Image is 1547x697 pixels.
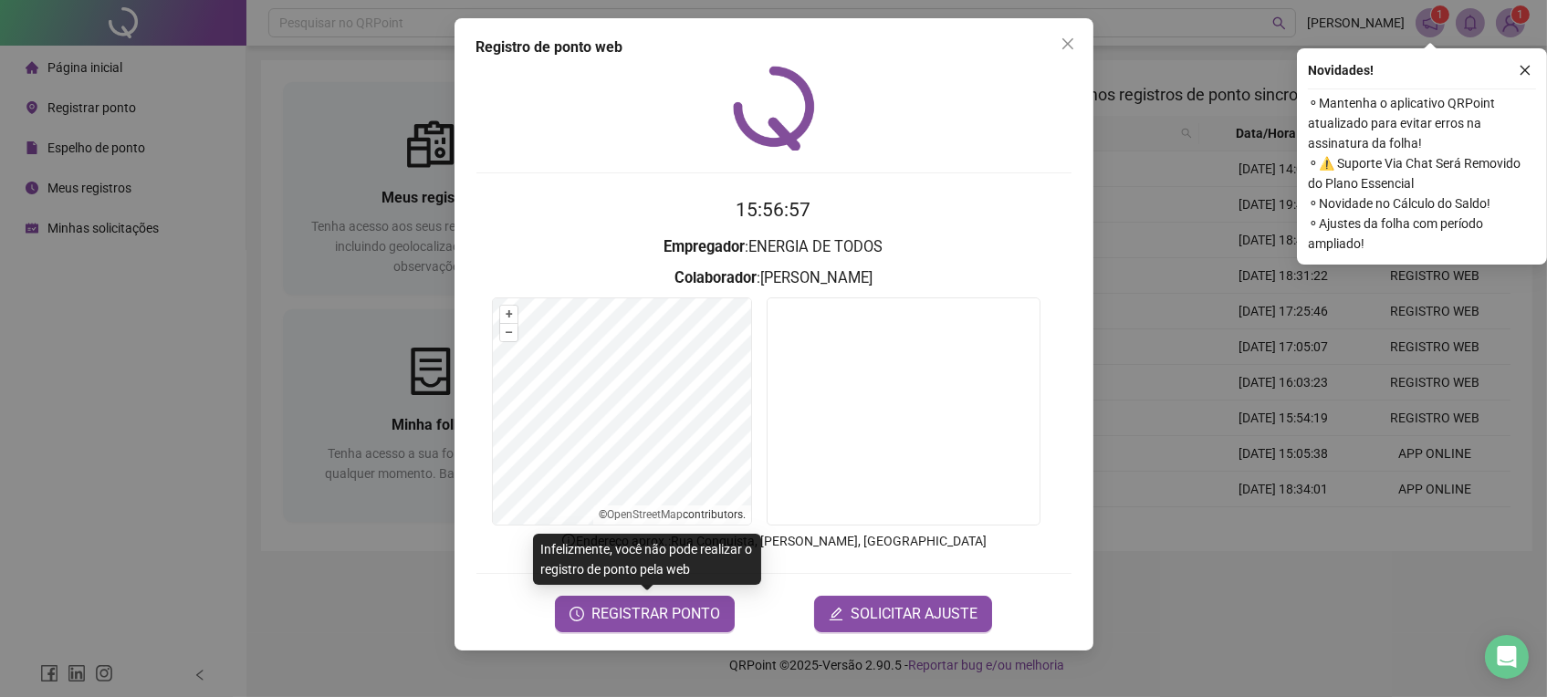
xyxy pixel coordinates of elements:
span: ⚬ Novidade no Cálculo do Saldo! [1308,193,1536,213]
p: Endereço aprox. : Rua Conquista, [PERSON_NAME], [GEOGRAPHIC_DATA] [476,531,1071,551]
span: close [1061,36,1075,51]
span: ⚬ ⚠️ Suporte Via Chat Será Removido do Plano Essencial [1308,153,1536,193]
span: info-circle [560,532,577,548]
div: Registro de ponto web [476,36,1071,58]
button: REGISTRAR PONTO [555,596,735,632]
span: edit [829,607,843,621]
h3: : ENERGIA DE TODOS [476,235,1071,259]
span: REGISTRAR PONTO [591,603,720,625]
button: – [500,324,517,341]
span: ⚬ Ajustes da folha com período ampliado! [1308,213,1536,254]
span: clock-circle [570,607,584,621]
li: © contributors. [599,508,746,521]
time: 15:56:57 [737,199,811,221]
strong: Empregador [664,238,746,255]
span: SOLICITAR AJUSTE [851,603,977,625]
a: OpenStreetMap [607,508,683,521]
button: + [500,306,517,323]
div: Open Intercom Messenger [1485,635,1529,679]
div: Infelizmente, você não pode realizar o registro de ponto pela web [533,534,761,585]
button: Close [1053,29,1082,58]
img: QRPoint [733,66,815,151]
h3: : [PERSON_NAME] [476,266,1071,290]
span: Novidades ! [1308,60,1374,80]
span: ⚬ Mantenha o aplicativo QRPoint atualizado para evitar erros na assinatura da folha! [1308,93,1536,153]
strong: Colaborador [674,269,757,286]
button: editSOLICITAR AJUSTE [814,596,992,632]
span: close [1519,64,1531,77]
